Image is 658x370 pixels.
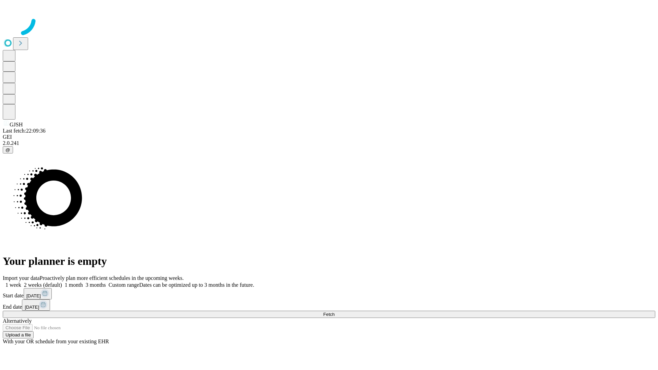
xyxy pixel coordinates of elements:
[3,140,655,146] div: 2.0.241
[109,282,139,288] span: Custom range
[3,134,655,140] div: GEI
[5,147,10,152] span: @
[65,282,83,288] span: 1 month
[3,331,34,338] button: Upload a file
[25,305,39,310] span: [DATE]
[323,312,334,317] span: Fetch
[3,255,655,268] h1: Your planner is empty
[3,128,46,134] span: Last fetch: 22:09:36
[3,318,32,324] span: Alternatively
[10,122,23,127] span: GJSH
[3,311,655,318] button: Fetch
[24,282,62,288] span: 2 weeks (default)
[139,282,254,288] span: Dates can be optimized up to 3 months in the future.
[22,299,50,311] button: [DATE]
[3,146,13,153] button: @
[3,338,109,344] span: With your OR schedule from your existing EHR
[86,282,106,288] span: 3 months
[26,293,41,298] span: [DATE]
[24,288,52,299] button: [DATE]
[3,299,655,311] div: End date
[40,275,184,281] span: Proactively plan more efficient schedules in the upcoming weeks.
[3,288,655,299] div: Start date
[3,275,40,281] span: Import your data
[5,282,21,288] span: 1 week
